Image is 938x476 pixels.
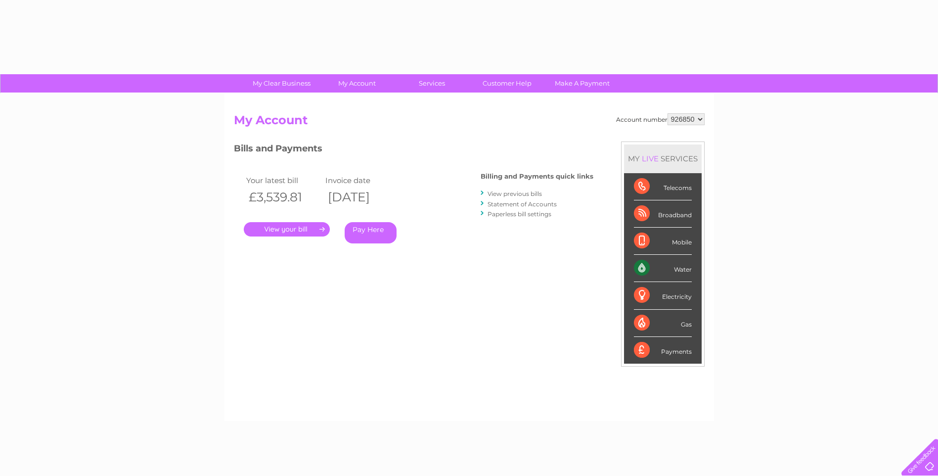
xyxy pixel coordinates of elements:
[616,113,705,125] div: Account number
[634,200,692,228] div: Broadband
[481,173,593,180] h4: Billing and Payments quick links
[234,142,593,159] h3: Bills and Payments
[640,154,661,163] div: LIVE
[244,222,330,237] a: .
[634,173,692,200] div: Telecoms
[634,282,692,309] div: Electricity
[244,187,323,207] th: £3,539.81
[624,144,702,173] div: MY SERVICES
[345,222,397,243] a: Pay Here
[488,190,542,197] a: View previous bills
[241,74,322,93] a: My Clear Business
[466,74,548,93] a: Customer Help
[234,113,705,132] h2: My Account
[244,174,323,187] td: Your latest bill
[488,200,557,208] a: Statement of Accounts
[488,210,551,218] a: Paperless bill settings
[323,174,402,187] td: Invoice date
[323,187,402,207] th: [DATE]
[391,74,473,93] a: Services
[634,310,692,337] div: Gas
[634,337,692,364] div: Payments
[634,228,692,255] div: Mobile
[634,255,692,282] div: Water
[316,74,398,93] a: My Account
[541,74,623,93] a: Make A Payment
